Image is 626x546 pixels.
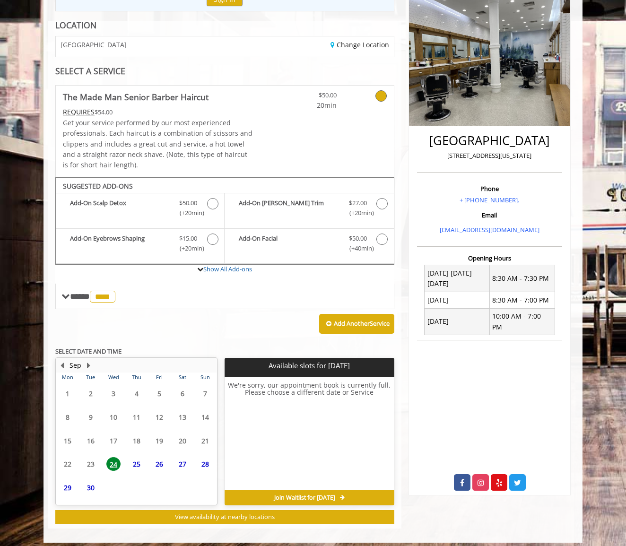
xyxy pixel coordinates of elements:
[55,19,96,31] b: LOCATION
[419,185,560,192] h3: Phone
[417,255,562,261] h3: Opening Hours
[61,41,127,48] span: [GEOGRAPHIC_DATA]
[102,373,125,382] th: Wed
[194,452,217,476] td: Select day28
[70,198,170,218] b: Add-On Scalp Detox
[63,182,133,191] b: SUGGESTED ADD-ONS
[274,494,335,502] span: Join Waitlist for [DATE]
[281,100,337,111] span: 20min
[174,208,202,218] span: (+20min )
[344,243,372,253] span: (+40min )
[171,452,193,476] td: Select day27
[61,234,219,256] label: Add-On Eyebrows Shaping
[281,86,337,111] a: $50.00
[55,510,394,524] button: View availability at nearby locations
[63,90,209,104] b: The Made Man Senior Barber Haircut
[125,373,148,382] th: Thu
[179,198,197,208] span: $50.00
[148,452,171,476] td: Select day26
[239,198,339,218] b: Add-On [PERSON_NAME] Trim
[61,198,219,220] label: Add-On Scalp Detox
[70,234,170,253] b: Add-On Eyebrows Shaping
[198,457,212,471] span: 28
[175,457,190,471] span: 27
[425,292,490,308] td: [DATE]
[440,225,539,234] a: [EMAIL_ADDRESS][DOMAIN_NAME]
[102,452,125,476] td: Select day24
[175,512,275,521] span: View availability at nearby locations
[229,198,389,220] label: Add-On Beard Trim
[171,373,193,382] th: Sat
[61,481,75,494] span: 29
[425,308,490,335] td: [DATE]
[85,360,92,371] button: Next Month
[58,360,66,371] button: Previous Month
[460,196,519,204] a: + [PHONE_NUMBER].
[148,373,171,382] th: Fri
[63,107,253,117] div: $54.00
[349,234,367,243] span: $50.00
[79,476,102,500] td: Select day30
[152,457,166,471] span: 26
[63,118,253,171] p: Get your service performed by our most experienced professionals. Each haircut is a combination o...
[239,234,339,253] b: Add-On Facial
[63,107,95,116] span: This service needs some Advance to be paid before we block your appointment
[56,476,79,500] td: Select day29
[55,67,394,76] div: SELECT A SERVICE
[179,234,197,243] span: $15.00
[419,134,560,147] h2: [GEOGRAPHIC_DATA]
[330,40,389,49] a: Change Location
[55,347,122,355] b: SELECT DATE AND TIME
[225,381,393,486] h6: We're sorry, our appointment book is currently full. Please choose a different date or Service
[319,314,394,334] button: Add AnotherService
[84,481,98,494] span: 30
[334,319,390,328] b: Add Another Service
[419,212,560,218] h3: Email
[425,265,490,292] td: [DATE] [DATE] [DATE]
[70,360,81,371] button: Sep
[349,198,367,208] span: $27.00
[56,373,79,382] th: Mon
[489,308,555,335] td: 10:00 AM - 7:00 PM
[229,234,389,256] label: Add-On Facial
[79,373,102,382] th: Tue
[55,177,394,265] div: The Made Man Senior Barber Haircut Add-onS
[194,373,217,382] th: Sun
[344,208,372,218] span: (+20min )
[489,292,555,308] td: 8:30 AM - 7:00 PM
[419,151,560,161] p: [STREET_ADDRESS][US_STATE]
[228,362,390,370] p: Available slots for [DATE]
[130,457,144,471] span: 25
[203,265,252,273] a: Show All Add-ons
[489,265,555,292] td: 8:30 AM - 7:30 PM
[106,457,121,471] span: 24
[125,452,148,476] td: Select day25
[174,243,202,253] span: (+20min )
